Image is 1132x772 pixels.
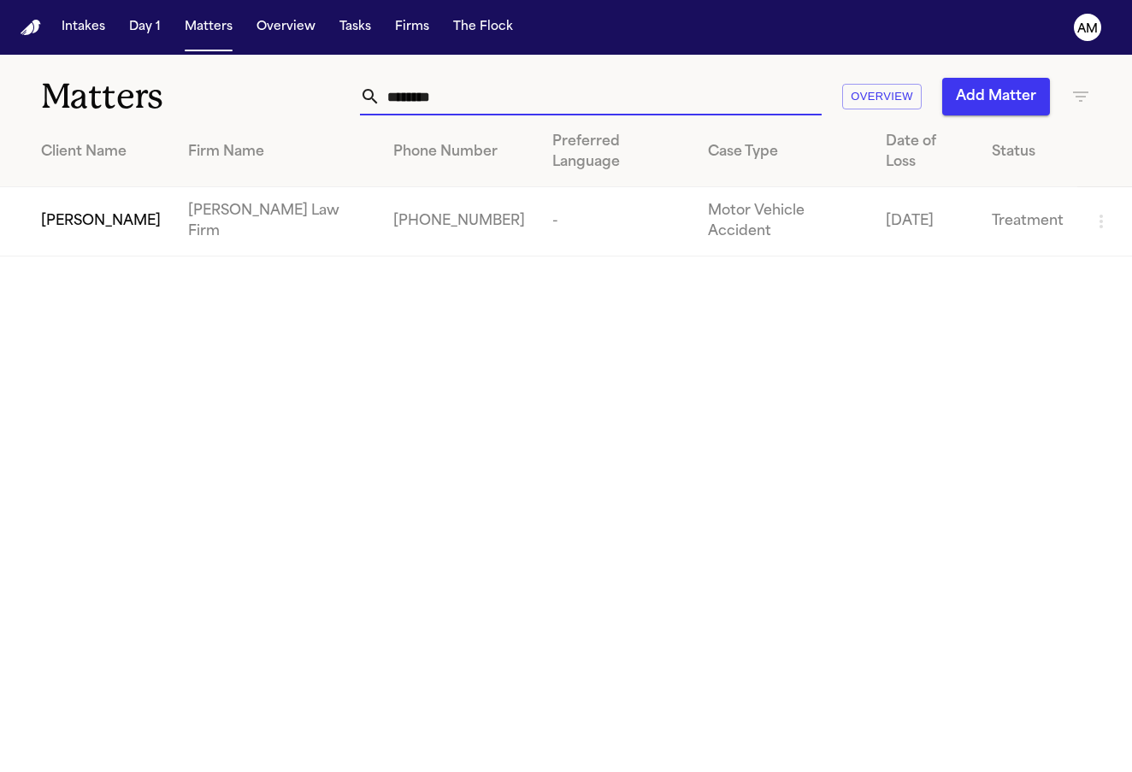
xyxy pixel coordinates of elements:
div: Client Name [41,142,161,162]
button: Add Matter [942,78,1050,115]
span: [PERSON_NAME] [41,211,161,232]
td: [PHONE_NUMBER] [380,187,539,256]
button: Day 1 [122,12,168,43]
button: Overview [842,84,922,110]
button: Overview [250,12,322,43]
h1: Matters [41,75,326,118]
div: Firm Name [188,142,366,162]
button: The Flock [446,12,520,43]
div: Case Type [708,142,858,162]
td: Motor Vehicle Accident [694,187,871,256]
a: Home [21,20,41,36]
button: Firms [388,12,436,43]
td: Treatment [978,187,1077,256]
img: Finch Logo [21,20,41,36]
div: Phone Number [393,142,525,162]
button: Matters [178,12,239,43]
div: Preferred Language [552,132,681,173]
td: [DATE] [872,187,978,256]
div: Status [992,142,1064,162]
div: Date of Loss [886,132,964,173]
td: - [539,187,695,256]
button: Tasks [333,12,378,43]
button: Intakes [55,12,112,43]
td: [PERSON_NAME] Law Firm [174,187,380,256]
